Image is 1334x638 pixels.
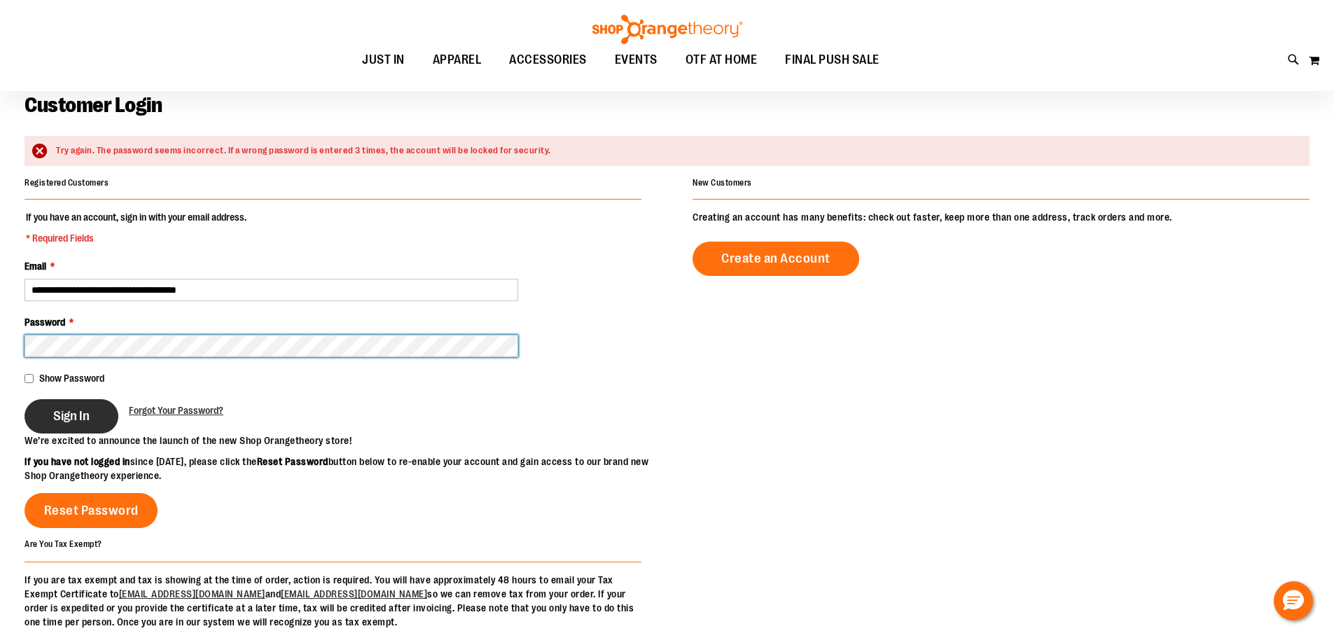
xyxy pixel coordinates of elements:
a: ACCESSORIES [495,44,601,76]
p: since [DATE], please click the button below to re-enable your account and gain access to our bran... [25,455,667,483]
a: EVENTS [601,44,672,76]
a: FINAL PUSH SALE [771,44,894,76]
span: OTF AT HOME [686,44,758,76]
span: * Required Fields [26,231,246,245]
p: Creating an account has many benefits: check out faster, keep more than one address, track orders... [693,210,1309,224]
div: Try again. The password seems incorrect. If a wrong password is entered 3 times, the account will... [56,144,1295,158]
span: Reset Password [44,503,139,518]
strong: New Customers [693,178,752,188]
span: JUST IN [362,44,405,76]
span: Email [25,261,46,272]
p: If you are tax exempt and tax is showing at the time of order, action is required. You will have ... [25,573,641,629]
a: JUST IN [348,44,419,76]
span: Create an Account [721,251,831,266]
a: [EMAIL_ADDRESS][DOMAIN_NAME] [119,588,265,599]
span: FINAL PUSH SALE [785,44,880,76]
a: APPAREL [419,44,496,76]
span: APPAREL [433,44,482,76]
a: Create an Account [693,242,859,276]
a: Reset Password [25,493,158,528]
strong: Reset Password [257,456,328,467]
span: ACCESSORIES [509,44,587,76]
strong: If you have not logged in [25,456,130,467]
span: Show Password [39,373,104,384]
span: Forgot Your Password? [129,405,223,416]
button: Sign In [25,399,118,434]
span: Password [25,317,65,328]
span: Customer Login [25,93,162,117]
strong: Are You Tax Exempt? [25,539,102,549]
span: EVENTS [615,44,658,76]
a: Forgot Your Password? [129,403,223,417]
img: Shop Orangetheory [590,15,744,44]
span: Sign In [53,408,90,424]
legend: If you have an account, sign in with your email address. [25,210,248,245]
a: OTF AT HOME [672,44,772,76]
button: Hello, have a question? Let’s chat. [1274,581,1313,620]
p: We’re excited to announce the launch of the new Shop Orangetheory store! [25,434,667,448]
strong: Registered Customers [25,178,109,188]
a: [EMAIL_ADDRESS][DOMAIN_NAME] [281,588,427,599]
